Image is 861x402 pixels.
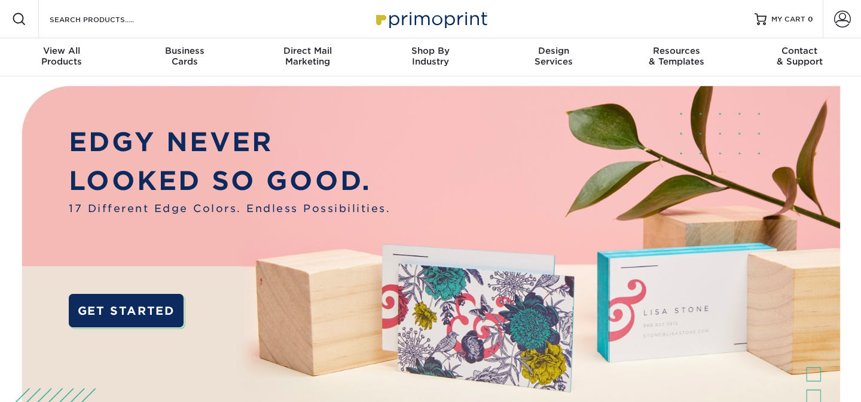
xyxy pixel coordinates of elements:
span: 17 Different Edge Colors. Endless Possibilities. [69,201,390,216]
a: GET STARTED [69,294,183,328]
a: Contact& Support [738,38,861,76]
span: Design [492,45,615,56]
a: BusinessCards [123,38,246,76]
a: DesignServices [492,38,615,76]
div: Marketing [246,45,369,67]
span: Contact [738,45,861,56]
span: Direct Mail [246,45,369,56]
a: Resources& Templates [615,38,738,76]
p: LOOKED SO GOOD. [69,162,390,201]
div: Cards [123,45,246,67]
span: 0 [808,15,813,23]
span: Shop By [369,45,492,56]
div: Industry [369,45,492,67]
p: EDGY NEVER [69,123,390,162]
div: & Templates [615,45,738,67]
div: Services [492,45,615,67]
div: & Support [738,45,861,67]
a: Direct MailMarketing [246,38,369,76]
span: MY CART [771,14,805,24]
span: Resources [615,45,738,56]
input: SEARCH PRODUCTS..... [48,12,165,26]
a: Shop ByIndustry [369,38,492,76]
img: Primoprint [371,6,490,32]
span: Business [123,45,246,56]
